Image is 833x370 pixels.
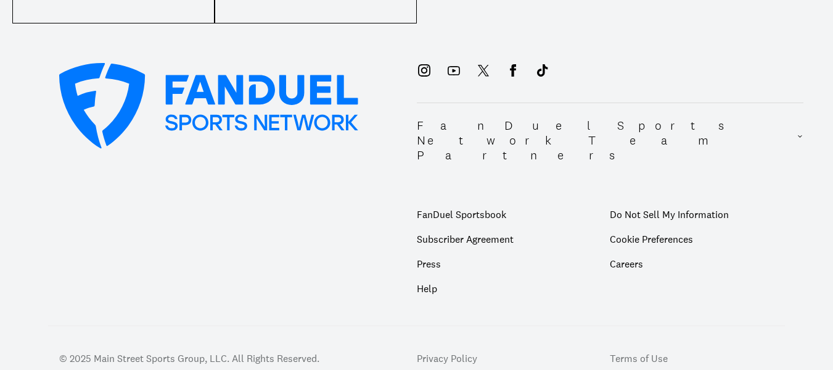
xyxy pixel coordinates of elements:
a: Careers [610,251,774,276]
p: © 2025 Main Street Sports Group, LLC. All Rights Reserved. [59,351,402,366]
h2: FanDuel Sports Network Team Partners [417,118,797,162]
a: Privacy Policy [417,351,610,366]
a: Cookie Preferences [610,233,693,245]
a: Subscriber Agreement [417,227,610,251]
a: Press [417,251,610,276]
a: Terms of Use [610,351,774,366]
a: Help [417,276,610,301]
a: Do Not Sell My Information [610,202,774,227]
a: FanDuel Sportsbook [417,202,610,227]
